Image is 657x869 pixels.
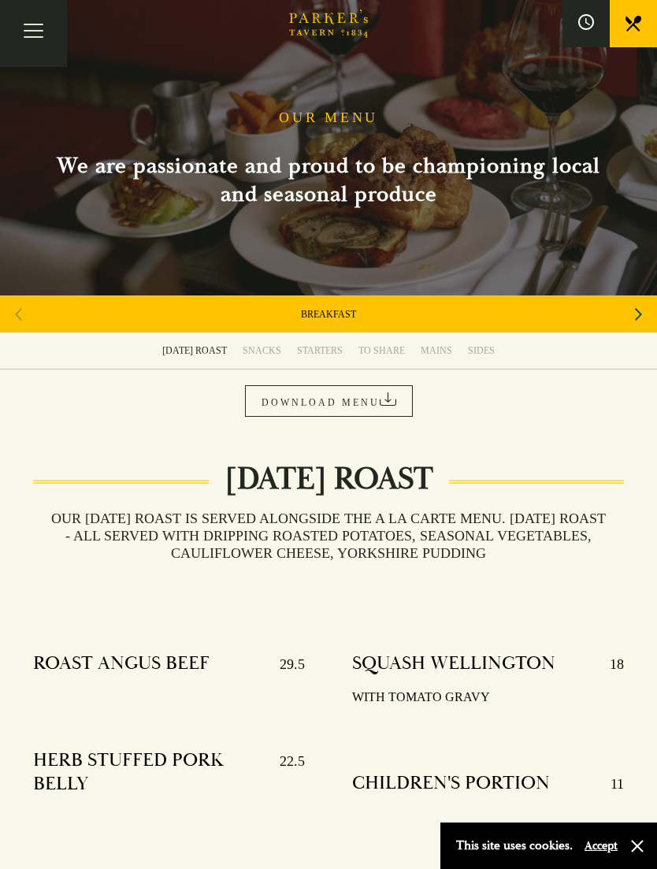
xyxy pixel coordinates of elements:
[279,110,378,127] h1: OUR MENU
[594,652,624,677] p: 18
[289,332,351,369] a: STARTERS
[352,686,624,709] p: WITH TOMATO GRAVY
[468,344,495,357] div: SIDES
[585,838,618,853] button: Accept
[301,308,356,321] a: BREAKFAST
[358,344,405,357] div: TO SHARE
[351,332,413,369] a: TO SHARE
[154,332,235,369] a: [DATE] ROAST
[37,152,620,209] h2: We are passionate and proud to be championing local and seasonal produce
[460,332,503,369] a: SIDES
[33,652,210,677] h4: ROAST ANGUS BEEF
[264,652,305,677] p: 29.5
[33,510,625,562] h3: Our [DATE] roast is served alongside the A La Carte menu. [DATE] ROAST - All served with dripping...
[421,344,452,357] div: MAINS
[595,771,624,797] p: 11
[352,652,555,677] h4: SQUASH WELLINGTON
[243,344,281,357] div: SNACKS
[297,344,343,357] div: STARTERS
[162,344,227,357] div: [DATE] ROAST
[245,385,413,417] a: DOWNLOAD MENU
[264,748,305,796] p: 22.5
[209,460,449,498] h2: [DATE] ROAST
[235,332,289,369] a: SNACKS
[352,771,550,797] h4: CHILDREN'S PORTION
[456,834,573,857] p: This site uses cookies.
[629,838,645,854] button: Close and accept
[413,332,460,369] a: MAINS
[628,297,649,332] div: Next slide
[33,748,264,796] h4: HERB STUFFED PORK BELLY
